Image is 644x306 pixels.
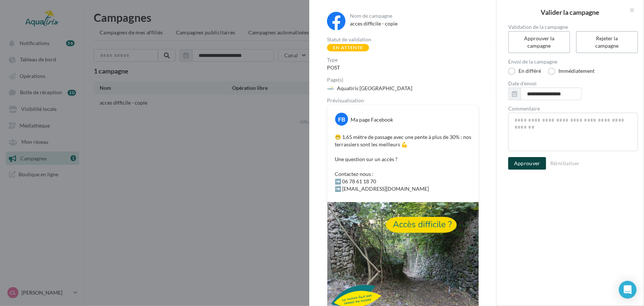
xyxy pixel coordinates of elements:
div: Statut de validation [327,37,478,42]
img: 273935814_100484782566405_3129882145856930110_n.jpg [327,85,334,92]
div: Aquatiris [GEOGRAPHIC_DATA] [337,85,412,92]
div: Approuver la campagne [517,35,561,50]
button: Approuver [508,157,546,170]
button: Réinitialiser [547,159,583,168]
div: FB [335,113,348,126]
label: Date d'envoi [508,81,638,86]
div: Prévisualisation [327,98,478,103]
label: Immédiatement [548,68,595,75]
div: Type [327,57,478,62]
a: Aquatiris [GEOGRAPHIC_DATA] [327,84,484,92]
div: acces difficile - copie [350,20,477,27]
div: En attente [327,44,369,51]
label: Commentaire [508,106,638,111]
label: Validation de la campagne [508,24,638,30]
label: Envoi de la campagne [508,59,638,64]
div: Nom de campagne [350,13,477,18]
h2: Valider la campagne [508,9,632,16]
div: Open Intercom Messenger [619,281,637,299]
div: Rejeter la campagne [585,35,629,50]
div: Page(s) [327,77,484,82]
div: POST [327,64,478,71]
p: 😬 1,65 mètre de passage avec une pente à plus de 30% : nos terrassiers sont les meilleurs 💪 Une q... [335,133,471,193]
label: En différé [508,68,541,75]
div: Ma page Facebook [351,116,393,123]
